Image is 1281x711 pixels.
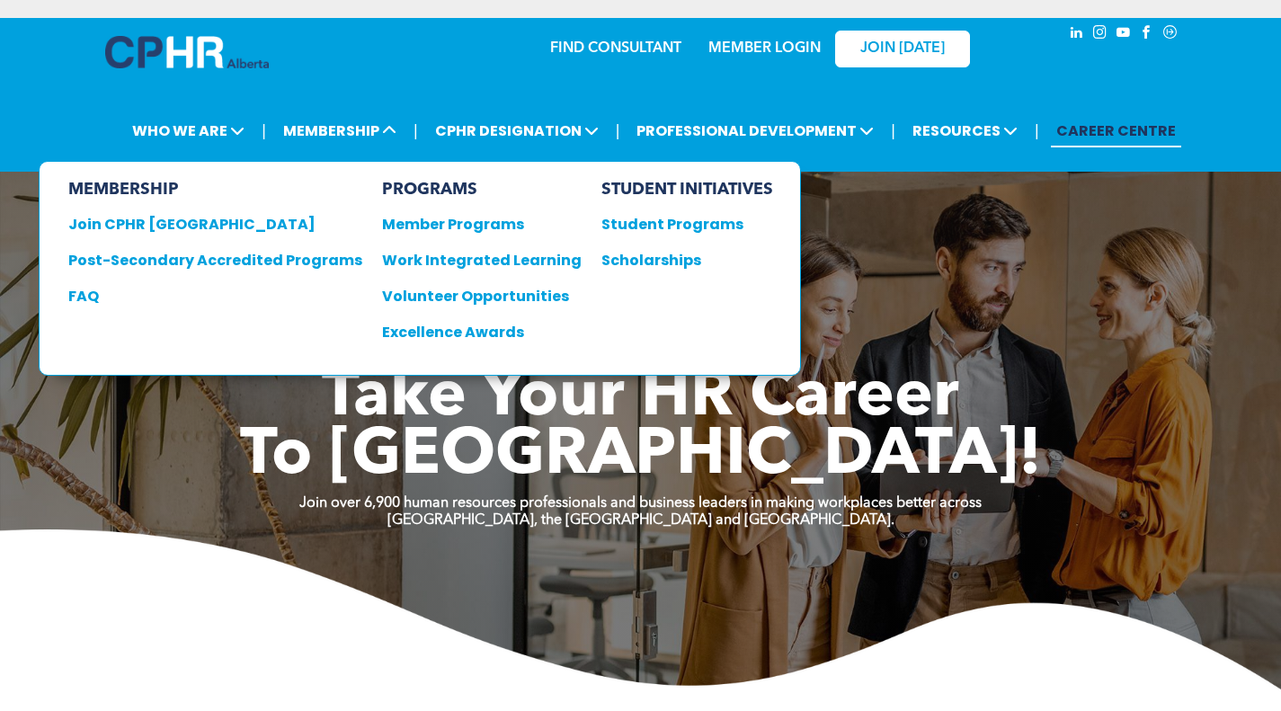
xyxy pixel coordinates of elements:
[550,41,681,56] a: FIND CONSULTANT
[601,213,756,236] div: Student Programs
[382,285,562,307] div: Volunteer Opportunities
[68,180,362,200] div: MEMBERSHIP
[835,31,970,67] a: JOIN [DATE]
[262,112,266,149] li: |
[430,114,604,147] span: CPHR DESIGNATION
[278,114,402,147] span: MEMBERSHIP
[631,114,879,147] span: PROFESSIONAL DEVELOPMENT
[68,285,333,307] div: FAQ
[414,112,418,149] li: |
[387,513,894,528] strong: [GEOGRAPHIC_DATA], the [GEOGRAPHIC_DATA] and [GEOGRAPHIC_DATA].
[1137,22,1157,47] a: facebook
[1035,112,1039,149] li: |
[1114,22,1134,47] a: youtube
[382,249,582,271] a: Work Integrated Learning
[1067,22,1087,47] a: linkedin
[891,112,895,149] li: |
[382,285,582,307] a: Volunteer Opportunities
[860,40,945,58] span: JOIN [DATE]
[382,321,562,343] div: Excellence Awards
[382,321,582,343] a: Excellence Awards
[382,180,582,200] div: PROGRAMS
[68,249,333,271] div: Post-Secondary Accredited Programs
[616,112,620,149] li: |
[68,249,362,271] a: Post-Secondary Accredited Programs
[127,114,250,147] span: WHO WE ARE
[601,249,756,271] div: Scholarships
[322,366,959,431] span: Take Your HR Career
[382,249,562,271] div: Work Integrated Learning
[240,424,1042,489] span: To [GEOGRAPHIC_DATA]!
[601,213,773,236] a: Student Programs
[601,249,773,271] a: Scholarships
[708,41,821,56] a: MEMBER LOGIN
[299,496,982,511] strong: Join over 6,900 human resources professionals and business leaders in making workplaces better ac...
[601,180,773,200] div: STUDENT INITIATIVES
[382,213,582,236] a: Member Programs
[68,213,333,236] div: Join CPHR [GEOGRAPHIC_DATA]
[1161,22,1180,47] a: Social network
[907,114,1023,147] span: RESOURCES
[1090,22,1110,47] a: instagram
[1051,114,1181,147] a: CAREER CENTRE
[68,213,362,236] a: Join CPHR [GEOGRAPHIC_DATA]
[382,213,562,236] div: Member Programs
[68,285,362,307] a: FAQ
[105,36,269,68] img: A blue and white logo for cp alberta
